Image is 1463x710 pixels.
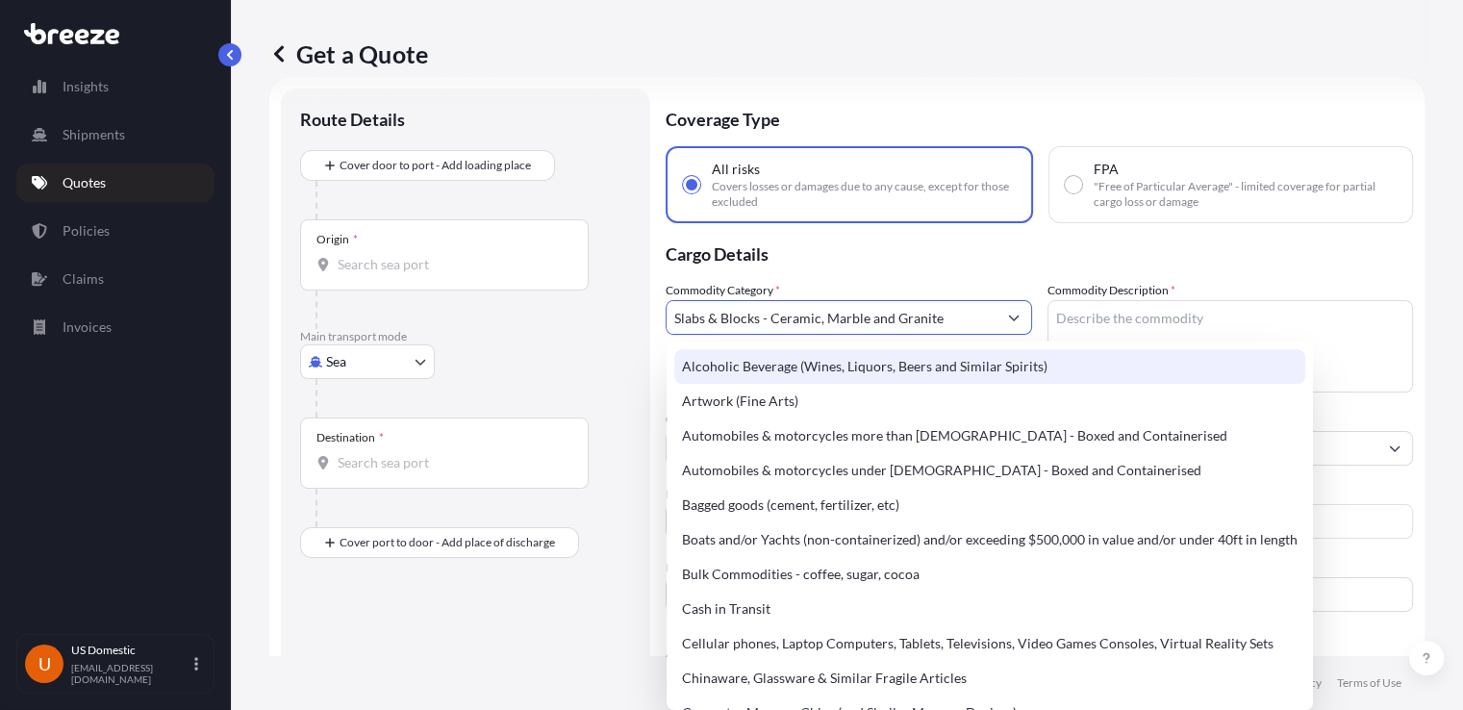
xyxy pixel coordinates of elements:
[1094,179,1398,210] span: "Free of Particular Average" - limited coverage for partial cargo loss or damage
[63,221,110,241] p: Policies
[63,317,112,337] p: Invoices
[712,160,760,179] span: All risks
[338,255,565,274] input: Origin
[63,77,109,96] p: Insights
[63,173,106,192] p: Quotes
[338,453,565,472] input: Destination
[996,300,1031,335] button: Show suggestions
[63,269,104,289] p: Claims
[316,232,358,247] div: Origin
[666,89,1413,146] p: Coverage Type
[1047,281,1175,300] label: Commodity Description
[340,156,531,175] span: Cover door to port - Add loading place
[340,533,555,552] span: Cover port to door - Add place of discharge
[1094,160,1119,179] span: FPA
[674,488,1305,522] div: Bagged goods (cement, fertilizer, etc)
[38,654,51,673] span: U
[71,662,190,685] p: [EMAIL_ADDRESS][DOMAIN_NAME]
[1377,431,1412,466] button: Show suggestions
[667,300,996,335] input: Select a commodity type
[674,661,1305,696] div: Chinaware, Glassware & Similar Fragile Articles
[666,281,780,300] label: Commodity Category
[326,352,346,371] span: Sea
[674,349,1305,384] div: Alcoholic Beverage (Wines, Liquors, Beers and Similar Spirits)
[712,179,1016,210] span: Covers losses or damages due to any cause, except for those excluded
[269,38,428,69] p: Get a Quote
[63,125,125,144] p: Shipments
[300,329,631,344] p: Main transport mode
[300,344,435,379] button: Select transport
[300,108,405,131] p: Route Details
[71,643,190,658] p: US Domestic
[674,418,1305,453] div: Automobiles & motorcycles more than [DEMOGRAPHIC_DATA] - Boxed and Containerised
[666,223,1413,281] p: Cargo Details
[674,384,1305,418] div: Artwork (Fine Arts)
[674,557,1305,592] div: Bulk Commodities - coffee, sugar, cocoa
[674,453,1305,488] div: Automobiles & motorcycles under [DEMOGRAPHIC_DATA] - Boxed and Containerised
[674,522,1305,557] div: Boats and/or Yachts (non-containerized) and/or exceeding $500,000 in value and/or under 40ft in l...
[674,592,1305,626] div: Cash in Transit
[674,626,1305,661] div: Cellular phones, Laptop Computers, Tablets, Televisions, Video Games Consoles, Virtual Reality Sets
[316,430,384,445] div: Destination
[1337,675,1401,691] p: Terms of Use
